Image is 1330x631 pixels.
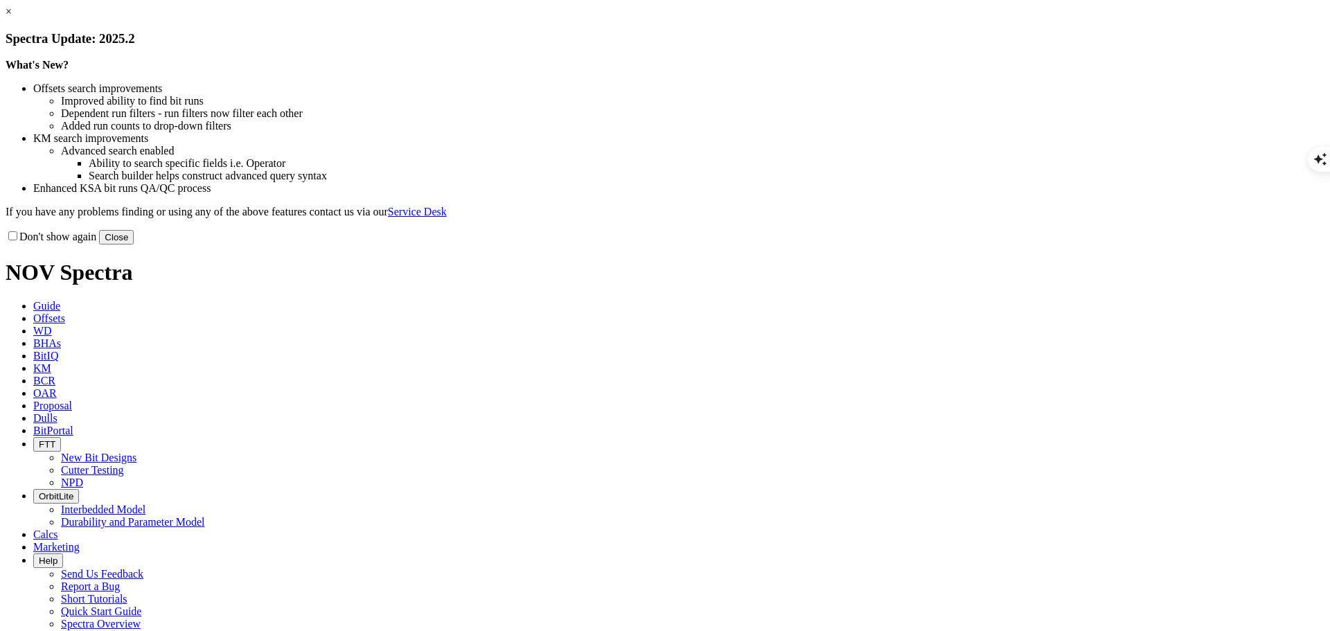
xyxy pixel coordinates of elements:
[61,568,143,580] a: Send Us Feedback
[61,618,141,630] a: Spectra Overview
[61,120,1324,132] li: Added run counts to drop-down filters
[61,452,136,463] a: New Bit Designs
[6,59,69,71] strong: What's New?
[388,206,447,217] a: Service Desk
[61,605,141,617] a: Quick Start Guide
[61,477,83,488] a: NPD
[33,425,73,436] span: BitPortal
[6,231,96,242] label: Don't show again
[61,593,127,605] a: Short Tutorials
[33,400,72,411] span: Proposal
[33,375,55,386] span: BCR
[6,260,1324,285] h1: NOV Spectra
[6,31,1324,46] h3: Spectra Update: 2025.2
[8,231,17,240] input: Don't show again
[61,145,1324,157] li: Advanced search enabled
[61,504,145,515] a: Interbedded Model
[6,206,1324,218] p: If you have any problems finding or using any of the above features contact us via our
[33,350,58,362] span: BitIQ
[33,300,60,312] span: Guide
[33,541,80,553] span: Marketing
[33,82,1324,95] li: Offsets search improvements
[39,556,57,566] span: Help
[89,170,1324,182] li: Search builder helps construct advanced query syntax
[33,312,65,324] span: Offsets
[33,387,57,399] span: OAR
[61,516,205,528] a: Durability and Parameter Model
[61,580,120,592] a: Report a Bug
[33,412,57,424] span: Dulls
[33,182,1324,195] li: Enhanced KSA bit runs QA/QC process
[99,230,134,245] button: Close
[61,95,1324,107] li: Improved ability to find bit runs
[33,132,1324,145] li: KM search improvements
[61,464,124,476] a: Cutter Testing
[89,157,1324,170] li: Ability to search specific fields i.e. Operator
[33,325,52,337] span: WD
[33,528,58,540] span: Calcs
[39,439,55,450] span: FTT
[6,6,12,17] a: ×
[61,107,1324,120] li: Dependent run filters - run filters now filter each other
[33,362,51,374] span: KM
[39,491,73,501] span: OrbitLite
[33,337,61,349] span: BHAs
